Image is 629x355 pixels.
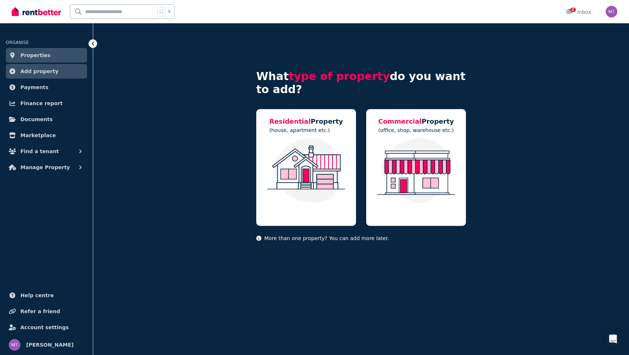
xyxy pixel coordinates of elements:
a: Payments [6,80,87,95]
img: Matt Teague [9,339,20,351]
span: Properties [20,51,51,60]
a: Marketplace [6,128,87,143]
span: Add property [20,67,59,76]
span: 2 [570,8,576,12]
p: (office, shop, warehouse etc.) [378,127,454,134]
a: Refer a friend [6,304,87,319]
span: Documents [20,115,53,124]
p: (house, apartment etc.) [269,127,343,134]
img: RentBetter [12,6,61,17]
a: Help centre [6,288,87,303]
span: [PERSON_NAME] [26,340,74,349]
button: Find a tenant [6,144,87,159]
span: Commercial [378,117,422,125]
a: Add property [6,64,87,79]
div: Inbox [566,8,591,16]
a: Finance report [6,96,87,111]
span: Manage Property [20,163,70,172]
h5: Property [378,116,454,127]
span: Find a tenant [20,147,59,156]
span: Finance report [20,99,63,108]
span: Help centre [20,291,54,300]
span: k [168,9,171,15]
img: Commercial Property [373,138,459,203]
span: Refer a friend [20,307,60,316]
span: Account settings [20,323,69,332]
h5: Property [269,116,343,127]
img: Residential Property [264,138,349,203]
a: Account settings [6,320,87,335]
span: Marketplace [20,131,56,140]
h4: What do you want to add? [256,70,466,96]
div: Open Intercom Messenger [604,330,622,348]
img: Matt Teague [606,6,617,17]
a: Documents [6,112,87,127]
button: Manage Property [6,160,87,175]
span: Residential [269,117,311,125]
span: type of property [289,70,390,83]
span: Payments [20,83,48,92]
p: More than one property? You can add more later. [256,235,466,242]
a: Properties [6,48,87,63]
span: ORGANISE [6,40,29,45]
